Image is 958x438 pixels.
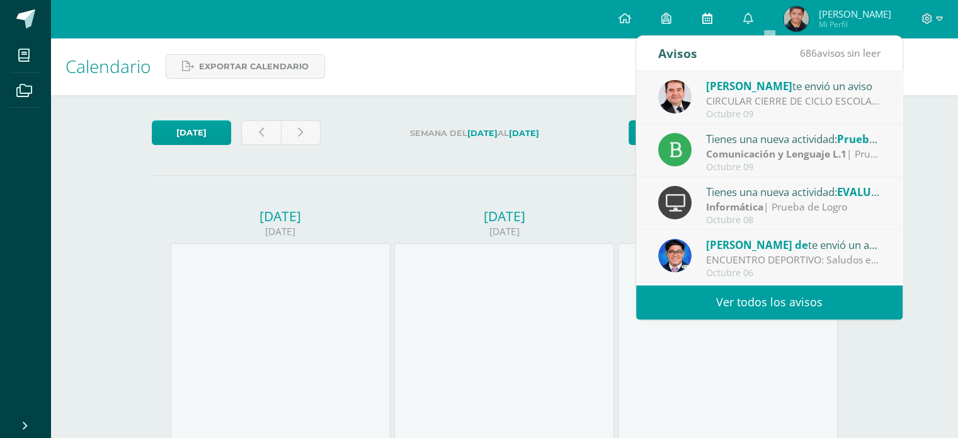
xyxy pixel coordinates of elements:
[199,55,309,78] span: Exportar calendario
[618,225,838,238] div: [DATE]
[706,238,808,252] span: [PERSON_NAME] de
[467,129,498,138] strong: [DATE]
[706,236,881,253] div: te envió un aviso
[706,162,881,173] div: Octubre 09
[394,225,614,238] div: [DATE]
[658,80,692,113] img: 57933e79c0f622885edf5cfea874362b.png
[658,36,697,71] div: Avisos
[618,207,838,225] div: [DATE]
[706,253,881,267] div: ENCUENTRO DEPORTIVO: Saludos estimados padres de familia. Gusto en saludarles. El día de mañana e...
[818,19,891,30] span: Mi Perfil
[706,215,881,226] div: Octubre 08
[800,46,817,60] span: 686
[800,46,881,60] span: avisos sin leer
[394,207,614,225] div: [DATE]
[706,130,881,147] div: Tienes una nueva actividad:
[706,200,881,214] div: | Prueba de Logro
[66,54,151,78] span: Calendario
[837,132,931,146] span: Prueba de unidad
[784,6,809,32] img: 9faea1f23b81bfee6bf1bab53a723e59.png
[636,285,903,320] a: Ver todos los avisos
[331,120,619,146] label: Semana del al
[706,200,763,214] strong: Informática
[152,120,231,145] a: [DATE]
[706,183,881,200] div: Tienes una nueva actividad:
[706,79,792,93] span: [PERSON_NAME]
[706,94,881,108] div: CIRCULAR CIERRE DE CICLO ESCOLAR 2025: Buenas tardes estimados Padres y Madres de familia: Es un ...
[706,147,847,161] strong: Comunicación y Lenguaje L.1
[166,54,325,79] a: Exportar calendario
[171,225,391,238] div: [DATE]
[706,268,881,279] div: Octubre 06
[171,207,391,225] div: [DATE]
[629,120,743,145] a: Semana
[509,129,539,138] strong: [DATE]
[658,239,692,272] img: 038ac9c5e6207f3bea702a86cda391b3.png
[706,147,881,161] div: | Prueba de Logro
[706,78,881,94] div: te envió un aviso
[706,109,881,120] div: Octubre 09
[818,8,891,20] span: [PERSON_NAME]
